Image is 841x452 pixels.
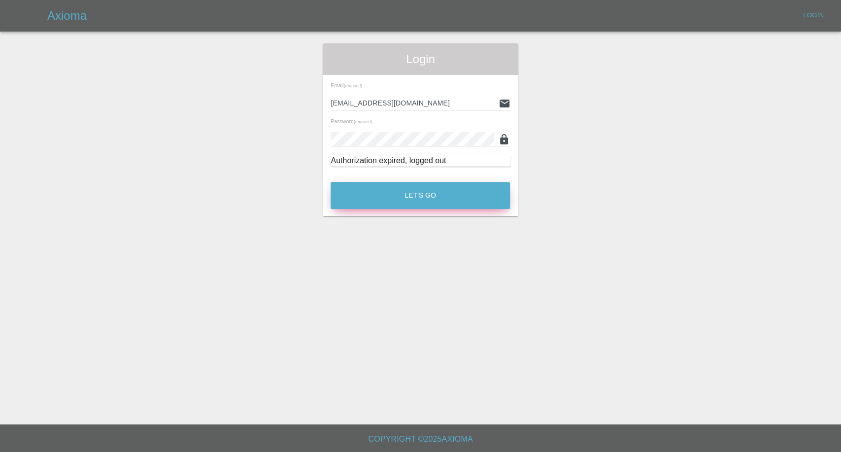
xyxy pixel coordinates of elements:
small: (required) [354,120,372,124]
span: Password [331,118,372,124]
a: Login [798,8,829,23]
small: (required) [344,84,362,88]
span: Login [331,51,510,67]
span: Email [331,82,362,88]
button: Let's Go [331,182,510,209]
h5: Axioma [47,8,87,24]
h6: Copyright © 2025 Axioma [8,432,833,446]
div: Authorization expired, logged out [331,155,510,167]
